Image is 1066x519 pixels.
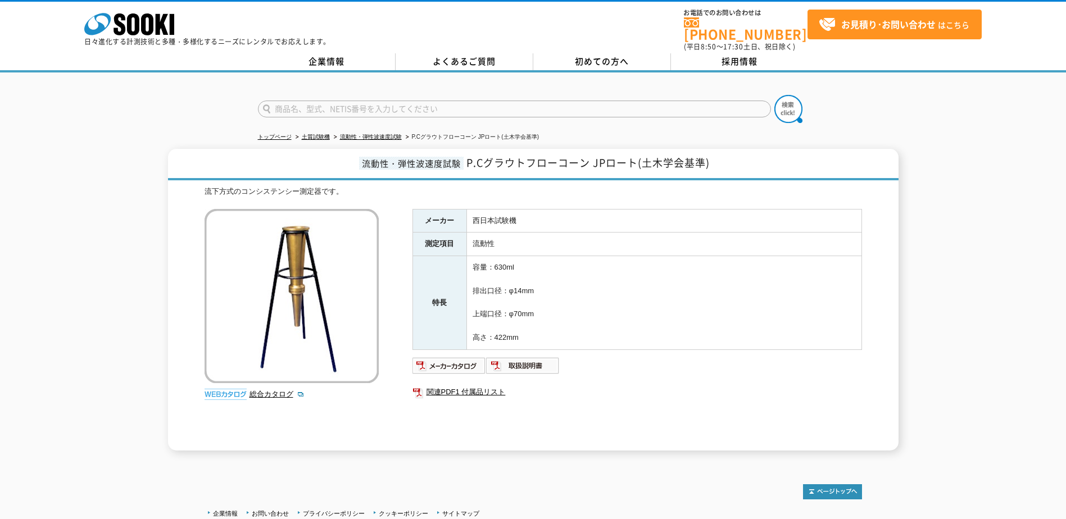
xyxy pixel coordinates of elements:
input: 商品名、型式、NETIS番号を入力してください [258,101,771,117]
span: P.Cグラウトフローコーン JPロート(土木学会基準) [466,155,710,170]
img: メーカーカタログ [412,357,486,375]
a: 関連PDF1 付属品リスト [412,385,862,399]
td: 流動性 [466,233,861,256]
img: トップページへ [803,484,862,499]
span: (平日 ～ 土日、祝日除く) [684,42,795,52]
a: クッキーポリシー [379,510,428,517]
a: 総合カタログ [250,390,305,398]
span: 8:50 [701,42,716,52]
a: [PHONE_NUMBER] [684,17,808,40]
span: 流動性・弾性波速度試験 [359,157,464,170]
a: 取扱説明書 [486,364,560,372]
span: はこちら [819,16,969,33]
a: トップページ [258,134,292,140]
img: webカタログ [205,389,247,400]
a: よくあるご質問 [396,53,533,70]
span: 17:30 [723,42,743,52]
strong: お見積り･お問い合わせ [841,17,936,31]
img: 取扱説明書 [486,357,560,375]
span: お電話でのお問い合わせは [684,10,808,16]
img: btn_search.png [774,95,802,123]
img: P.Cグラウトフローコーン JPロート(土木学会基準) [205,209,379,383]
td: 西日本試験機 [466,209,861,233]
a: メーカーカタログ [412,364,486,372]
div: 流下方式のコンシステンシー測定器です。 [205,186,862,198]
a: プライバシーポリシー [303,510,365,517]
a: お問い合わせ [252,510,289,517]
a: 企業情報 [258,53,396,70]
a: 土質試験機 [302,134,330,140]
li: P.Cグラウトフローコーン JPロート(土木学会基準) [403,131,539,143]
span: 初めての方へ [575,55,629,67]
a: 初めての方へ [533,53,671,70]
p: 日々進化する計測技術と多種・多様化するニーズにレンタルでお応えします。 [84,38,330,45]
th: メーカー [412,209,466,233]
td: 容量：630ml 排出口径：φ14mm 上端口径：φ70mm 高さ：422mm [466,256,861,350]
th: 測定項目 [412,233,466,256]
th: 特長 [412,256,466,350]
a: 流動性・弾性波速度試験 [340,134,402,140]
a: お見積り･お問い合わせはこちら [808,10,982,39]
a: 企業情報 [213,510,238,517]
a: サイトマップ [442,510,479,517]
a: 採用情報 [671,53,809,70]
